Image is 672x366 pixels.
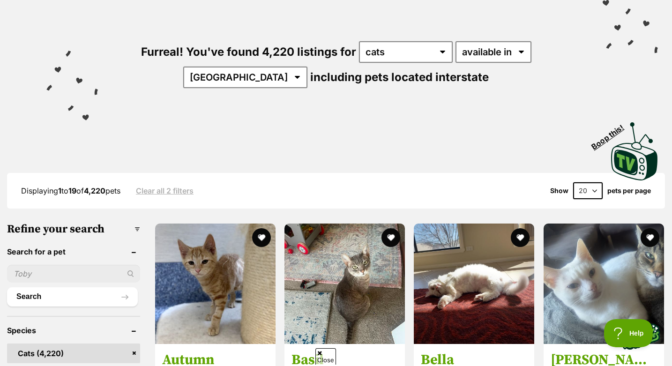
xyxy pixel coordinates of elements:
[381,228,400,247] button: favourite
[7,247,140,256] header: Search for a pet
[21,186,120,195] span: Displaying to of pets
[310,70,489,84] span: including pets located interstate
[84,186,105,195] strong: 4,220
[252,228,271,247] button: favourite
[611,114,658,182] a: Boop this!
[607,187,651,194] label: pets per page
[7,326,140,335] header: Species
[141,45,356,59] span: Furreal! You've found 4,220 listings for
[617,313,664,359] img: bonded besties
[155,224,276,344] img: Autumn - Domestic Short Hair (DSH) Cat
[7,287,138,306] button: Search
[550,187,568,194] span: Show
[68,186,76,195] strong: 19
[544,224,664,344] img: Finn & Rudy - Domestic Short Hair (DSH) Cat
[590,117,633,151] span: Boop this!
[604,319,653,347] iframe: Help Scout Beacon - Open
[284,224,405,344] img: Basil - Australian Mist Cat
[7,344,140,363] a: Cats (4,220)
[315,348,336,365] span: Close
[7,265,140,283] input: Toby
[511,228,530,247] button: favourite
[414,224,534,344] img: Bella - Domestic Short Hair (DSH) Cat
[136,187,194,195] a: Clear all 2 filters
[7,223,140,236] h3: Refine your search
[611,122,658,180] img: PetRescue TV logo
[641,228,659,247] button: favourite
[58,186,61,195] strong: 1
